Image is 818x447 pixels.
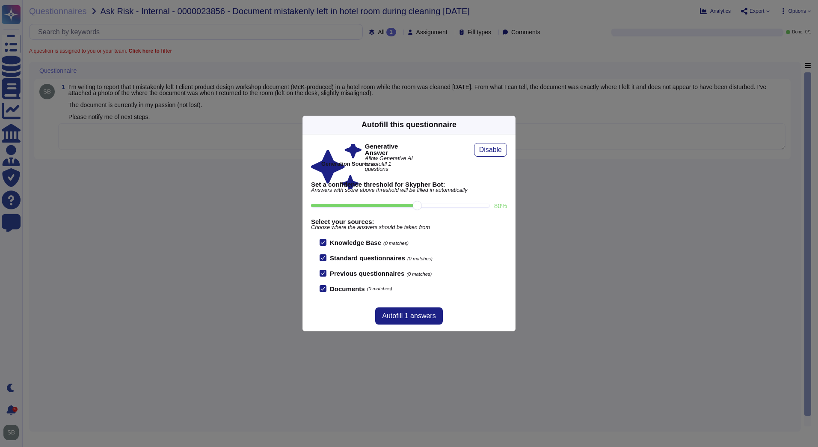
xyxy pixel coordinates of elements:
[407,256,433,261] span: (0 matches)
[365,156,415,172] span: Allow Generative AI to autofill 1 questions
[365,143,415,156] b: Generative Answer
[375,307,442,325] button: Autofill 1 answers
[474,143,507,157] button: Disable
[311,188,507,193] span: Answers with score above threshold will be filled in automatically
[382,313,436,319] span: Autofill 1 answers
[479,146,502,153] span: Disable
[330,254,405,262] b: Standard questionnaires
[383,241,409,246] span: (0 matches)
[311,218,507,225] b: Select your sources:
[330,239,381,246] b: Knowledge Base
[330,270,404,277] b: Previous questionnaires
[494,203,507,209] label: 80 %
[406,271,432,277] span: (0 matches)
[321,161,376,167] b: Generation Sources :
[311,181,507,188] b: Set a confidence threshold for Skypher Bot:
[367,286,392,291] span: (0 matches)
[362,119,456,131] div: Autofill this questionnaire
[330,286,365,292] b: Documents
[311,225,507,230] span: Choose where the answers should be taken from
